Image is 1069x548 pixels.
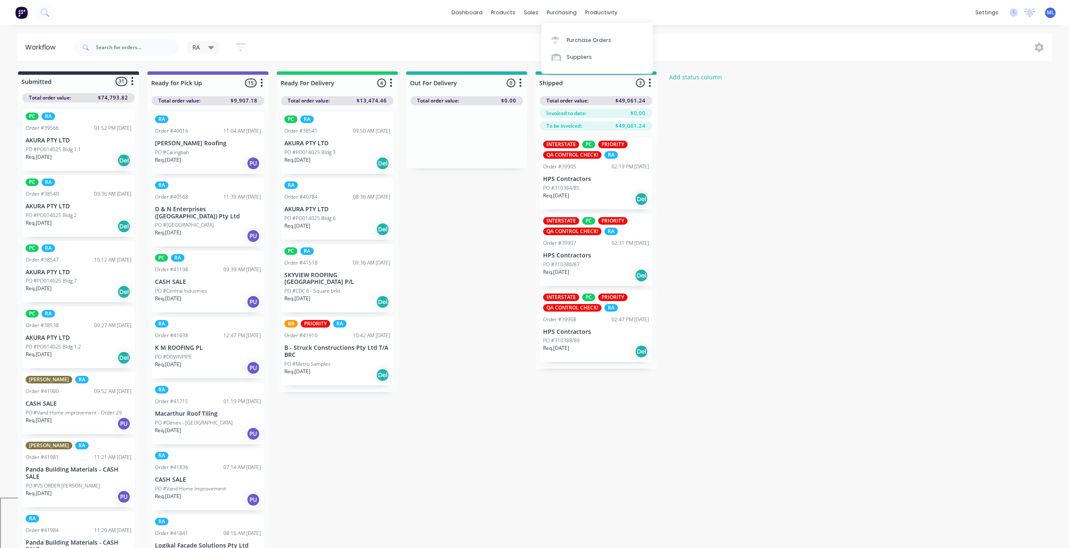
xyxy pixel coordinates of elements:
p: B - Struck Constructions Pty Ltd T/A BRC [284,344,390,359]
p: PO #310384/85 [543,184,580,192]
button: Add status column [665,71,727,83]
div: RA [171,254,184,262]
div: 08:36 AM [DATE] [353,193,390,201]
div: RA [42,244,55,252]
p: Req. [DATE] [155,361,181,368]
div: PC [26,178,39,186]
div: RA [604,228,618,235]
div: PU [247,157,260,170]
span: $0.00 [630,110,646,117]
p: Req. [DATE] [543,268,569,276]
div: RA [155,386,168,393]
p: Macarthur Roof Tiling [155,410,261,417]
div: QA CONTROL CHECK! [543,228,601,235]
div: Del [117,351,131,364]
div: 11:20 AM [DATE] [94,527,131,534]
p: SKYVIEW ROOFING [GEOGRAPHIC_DATA] P/L [284,272,390,286]
div: 01:52 PM [DATE] [94,124,131,132]
div: PU [247,361,260,375]
div: PU [247,427,260,440]
p: Req. [DATE] [26,153,52,161]
span: $74,793.82 [98,94,128,102]
div: Order #38538 [26,322,59,329]
span: $9,907.18 [231,97,257,105]
div: PRIORITY [598,141,628,148]
div: productivity [581,6,622,19]
div: INTERSTATEPCPRIORITYQA CONTROL CHECK!RAOrder #3990502:19 PM [DATE]HPS ContractorsPO #310384/85Req... [540,137,652,210]
div: Order #39905 [543,163,576,170]
div: RAOrder #4078408:36 AM [DATE]AKURA PTY LTDPO #PO014025 Bldg 6Req.[DATE]Del [281,178,394,240]
div: Order #38541 [284,127,318,135]
div: PU [117,417,131,430]
p: CASH SALE [26,400,131,407]
div: Order #38547 [26,256,59,264]
div: Order #38540 [26,190,59,198]
p: PO #PO014025 Bldg 3 [284,149,336,156]
span: Invoiced to date: [546,110,586,117]
div: [PERSON_NAME]RAOrder #4198111:21 AM [DATE]Panda Building Materials - CASH SALEPO #VS ORDER [PERSO... [22,438,135,507]
div: Order #41518 [284,259,318,267]
div: 07:14 AM [DATE] [223,464,261,471]
div: RA [155,320,168,328]
div: 09:36 AM [DATE] [94,190,131,198]
div: PC [155,254,168,262]
p: Req. [DATE] [284,368,310,375]
div: RA [604,151,618,159]
p: PO #PO014025 Bldg 7 [26,277,77,285]
div: Workflow [25,42,60,52]
p: Req. [DATE] [26,285,52,292]
div: RAOrder #4056811:39 AM [DATE]D & N Enterprises ([GEOGRAPHIC_DATA]) Pty LtdPO #[GEOGRAPHIC_DATA]Re... [152,178,264,247]
div: 02:31 PM [DATE] [612,239,649,247]
div: RA [284,181,298,189]
div: Order #41638 [155,332,188,339]
img: Factory [15,6,28,19]
a: dashboard [447,6,487,19]
p: Req. [DATE] [26,219,52,227]
p: [PERSON_NAME] Roofing [155,140,261,147]
p: PO #PO014025 Bldg 1.2 [26,343,81,351]
div: QA CONTROL CHECK! [543,151,601,159]
div: RAOrder #4171501:19 PM [DATE]Macarthur Roof TilingPO #Denex - [GEOGRAPHIC_DATA]Req.[DATE]PU [152,383,264,444]
p: HPS Contractors [543,176,649,183]
div: INTERSTATE [543,294,579,301]
p: PO #VS ORDER [PERSON_NAME] [26,482,100,490]
div: PCRAOrder #3956601:52 PM [DATE]AKURA PTY LTDPO #PO014025 Bldg 1.1Req.[DATE]Del [22,109,135,171]
div: PU [247,229,260,243]
p: PO #DOWNPIPE [155,353,192,361]
div: PCRAOrder #4119809:39 AM [DATE]CASH SALEPO #Central IndustriesReq.[DATE]PU [152,251,264,312]
div: Del [635,269,648,282]
div: PC [284,247,297,255]
p: AKURA PTY LTD [26,137,131,144]
div: purchasing [543,6,581,19]
span: RA [192,43,200,52]
p: AKURA PTY LTD [26,334,131,341]
div: Del [376,157,389,170]
div: Del [635,192,648,206]
p: PO #Denex - [GEOGRAPHIC_DATA] [155,419,233,427]
div: 01:19 PM [DATE] [223,398,261,405]
div: Del [117,285,131,299]
span: Total order value: [417,97,459,105]
div: PRIORITY [598,217,628,225]
div: Purchase Orders [567,37,611,44]
div: PCRAOrder #3854710:12 AM [DATE]AKURA PTY LTDPO #PO014025 Bldg 7Req.[DATE]Del [22,241,135,303]
div: RA [42,310,55,317]
div: [PERSON_NAME]RAOrder #4198009:52 AM [DATE]CASH SALEPO #Vand Home improvement - Order 29Req.[DATE]PU [22,372,135,434]
p: AKURA PTY LTD [26,203,131,210]
span: ML [1047,9,1054,16]
div: RA [26,515,39,522]
div: PU [247,493,260,506]
p: Req. [DATE] [26,417,52,424]
div: PRIORITY [598,294,628,301]
p: Req. [DATE] [543,192,569,199]
input: Search for orders... [96,39,179,56]
p: K M ROOFING PL [155,344,261,351]
div: Suppliers [567,53,592,61]
p: HPS Contractors [543,252,649,259]
div: RAOrder #4001611:04 AM [DATE][PERSON_NAME] RoofingPO #CaringbahReq.[DATE]PU [152,112,264,174]
div: 09:27 AM [DATE] [94,322,131,329]
div: 11:04 AM [DATE] [223,127,261,135]
div: 12:47 PM [DATE] [223,332,261,339]
div: 09:52 AM [DATE] [94,388,131,395]
div: RA [604,304,618,312]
